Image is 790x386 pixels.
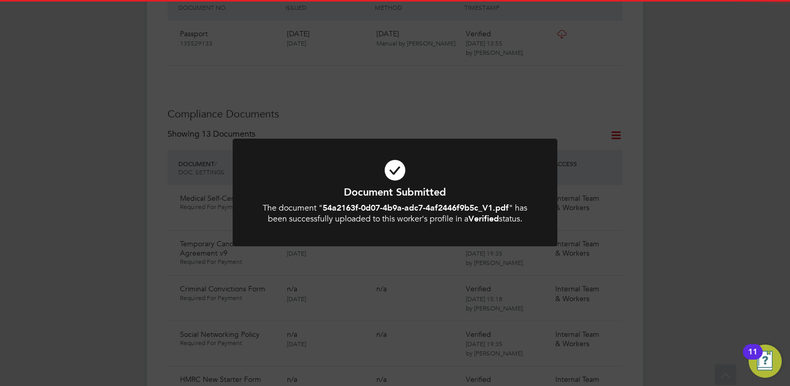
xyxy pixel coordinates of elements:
div: The document " " has been successfully uploaded to this worker's profile in a status. [261,203,529,225]
b: 54a2163f-0d07-4b9a-adc7-4af2446f9b5c_V1.pdf [323,203,509,213]
div: 11 [748,352,757,365]
button: Open Resource Center, 11 new notifications [749,345,782,378]
b: Verified [468,214,499,224]
h1: Document Submitted [261,185,529,199]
